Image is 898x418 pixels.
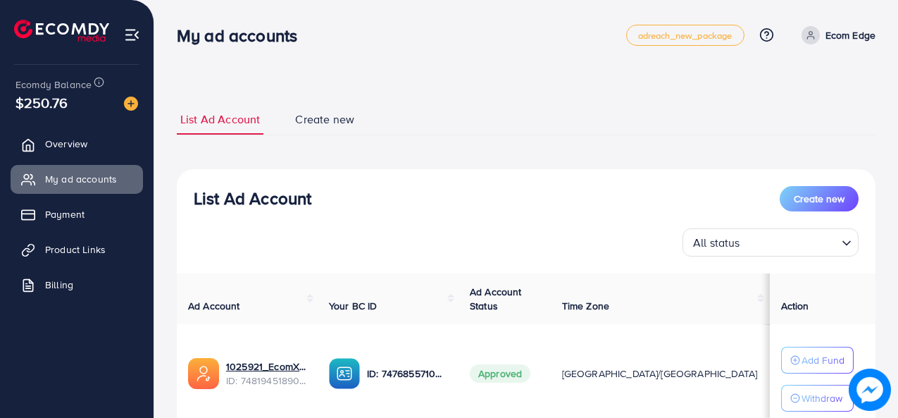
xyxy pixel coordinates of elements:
[470,364,530,383] span: Approved
[562,367,758,381] span: [GEOGRAPHIC_DATA]/[GEOGRAPHIC_DATA]
[295,111,354,128] span: Create new
[11,165,143,193] a: My ad accounts
[781,385,854,412] button: Withdraw
[11,271,143,299] a: Billing
[802,352,844,369] p: Add Fund
[45,242,106,257] span: Product Links
[45,278,73,292] span: Billing
[690,233,743,253] span: All status
[14,20,109,42] img: logo
[194,188,311,209] h3: List Ad Account
[11,130,143,158] a: Overview
[188,358,219,389] img: ic-ads-acc.e4c84228.svg
[11,235,143,264] a: Product Links
[45,207,85,221] span: Payment
[226,359,306,388] div: <span class='underline'>1025921_EcomXperts_1742026135919</span></br>7481945189062393873
[329,299,378,313] span: Your BC ID
[11,200,143,228] a: Payment
[45,172,117,186] span: My ad accounts
[796,26,875,44] a: Ecom Edge
[188,299,240,313] span: Ad Account
[124,97,138,111] img: image
[802,390,842,407] p: Withdraw
[177,25,308,46] h3: My ad accounts
[849,369,891,411] img: image
[781,347,854,374] button: Add Fund
[794,192,844,206] span: Create new
[45,137,87,151] span: Overview
[180,111,260,128] span: List Ad Account
[781,299,809,313] span: Action
[329,358,360,389] img: ic-ba-acc.ded83a64.svg
[226,374,306,388] span: ID: 7481945189062393873
[470,285,522,313] span: Ad Account Status
[226,359,306,374] a: 1025921_EcomXperts_1742026135919
[638,31,732,40] span: adreach_new_package
[562,299,609,313] span: Time Zone
[744,230,836,253] input: Search for option
[124,27,140,43] img: menu
[825,27,875,44] p: Ecom Edge
[15,78,92,92] span: Ecomdy Balance
[780,186,859,211] button: Create new
[15,92,68,113] span: $250.76
[682,228,859,257] div: Search for option
[367,365,447,382] p: ID: 7476855710303879169
[626,25,744,46] a: adreach_new_package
